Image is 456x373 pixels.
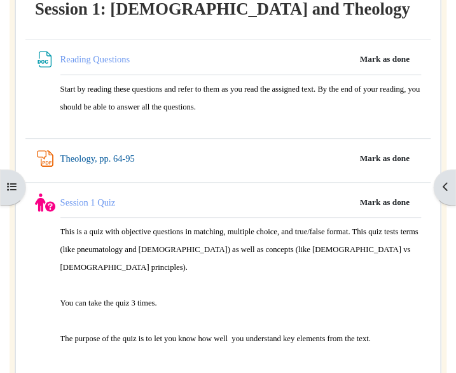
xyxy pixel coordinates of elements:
a: Session 1 Quiz [60,197,116,208]
button: Mark Session 1 Quiz as done [350,192,419,213]
a: Reading Questions [60,54,132,64]
button: Mark Theology, pp. 64-95 as done [350,148,419,169]
p: Start by reading these questions and refer to them as you read the assigned text. By the end of y... [60,80,421,116]
p: This is a quiz with objective questions in matching, multiple choice, and true/false format. This... [60,223,421,348]
button: Mark Reading Questions as done [350,49,419,69]
a: Theology, pp. 64-95 [60,153,135,164]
